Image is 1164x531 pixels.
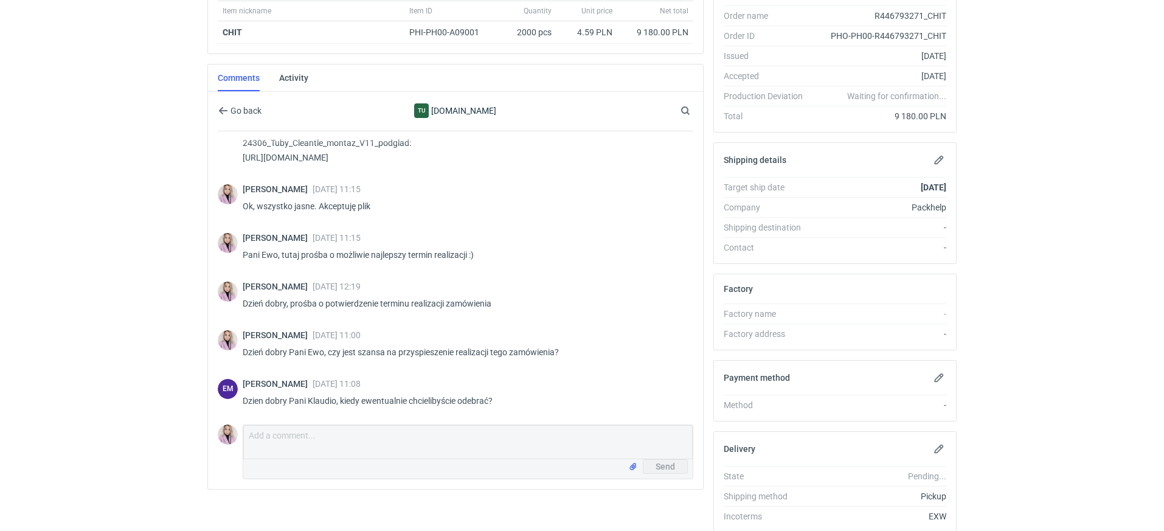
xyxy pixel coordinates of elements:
div: State [724,470,812,482]
div: Ewa Mroczkowska [218,379,238,399]
em: Pending... [908,471,946,481]
span: [PERSON_NAME] [243,282,313,291]
h2: Delivery [724,444,755,454]
div: Issued [724,50,812,62]
span: Unit price [581,6,612,16]
div: Accepted [724,70,812,82]
div: [DATE] [812,50,946,62]
span: Quantity [524,6,552,16]
span: [DATE] 11:15 [313,233,361,243]
img: Klaudia Wiśniewska [218,184,238,204]
span: Net total [660,6,688,16]
div: Order name [724,10,812,22]
div: Tuby.com.pl [414,103,429,118]
div: Shipping destination [724,221,812,234]
span: Send [656,462,675,471]
div: 4.59 PLN [561,26,612,38]
span: [PERSON_NAME] [243,330,313,340]
div: 9 180.00 PLN [622,26,688,38]
div: [DATE] [812,70,946,82]
div: 2000 pcs [496,21,556,44]
div: Pickup [812,490,946,502]
div: Factory name [724,308,812,320]
span: [DATE] 12:19 [313,282,361,291]
div: EXW [812,510,946,522]
button: Edit delivery details [932,442,946,456]
p: Ok, wszystko jasne. Akceptuję plik [243,199,684,213]
div: - [812,328,946,340]
p: Pani Ewo, tutaj prośba o możliwie najlepszy termin realizacji :) [243,248,684,262]
p: Dzien dobry Pani Klaudio, kiedy ewentualnie chcielibyście odebrać? [243,394,684,408]
button: Edit payment method [932,370,946,385]
img: Klaudia Wiśniewska [218,425,238,445]
p: Dzień dobry Pani Ewo, czy jest szansa na przyspieszenie realizacji tego zamówienia? [243,345,684,359]
p: Dzień dobry, prośba o potwierdzenie terminu realizacji zamówienia [243,296,684,311]
img: Klaudia Wiśniewska [218,233,238,253]
span: Item ID [409,6,432,16]
div: Order ID [724,30,812,42]
img: Klaudia Wiśniewska [218,282,238,302]
div: Packhelp [812,201,946,213]
div: Total [724,110,812,122]
div: [DOMAIN_NAME] [356,103,555,118]
button: Send [643,459,688,474]
div: Target ship date [724,181,812,193]
em: Waiting for confirmation... [847,90,946,102]
div: Shipping method [724,490,812,502]
span: [PERSON_NAME] [243,379,313,389]
figcaption: EM [218,379,238,399]
a: Activity [279,64,308,91]
span: [DATE] 11:08 [313,379,361,389]
div: PHO-PH00-R446793271_CHIT [812,30,946,42]
a: CHIT [223,27,242,37]
h2: Payment method [724,373,790,383]
div: - [812,308,946,320]
span: [DATE] 11:00 [313,330,361,340]
span: [DATE] 11:15 [313,184,361,194]
div: Company [724,201,812,213]
button: Go back [218,103,262,118]
h2: Shipping details [724,155,786,165]
div: - [812,241,946,254]
span: Go back [228,106,262,115]
img: Klaudia Wiśniewska [218,330,238,350]
div: Contact [724,241,812,254]
div: Incoterms [724,510,812,522]
button: Edit shipping details [932,153,946,167]
div: PHI-PH00-A09001 [409,26,491,38]
div: Production Deviation [724,90,812,102]
a: Comments [218,64,260,91]
div: - [812,221,946,234]
strong: [DATE] [921,182,946,192]
span: [PERSON_NAME] [243,233,313,243]
figcaption: Tu [414,103,429,118]
span: Item nickname [223,6,271,16]
div: 9 180.00 PLN [812,110,946,122]
div: Method [724,399,812,411]
div: - [812,399,946,411]
span: [PERSON_NAME] [243,184,313,194]
h2: Factory [724,284,753,294]
div: Factory address [724,328,812,340]
input: Search [678,103,717,118]
div: R446793271_CHIT [812,10,946,22]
